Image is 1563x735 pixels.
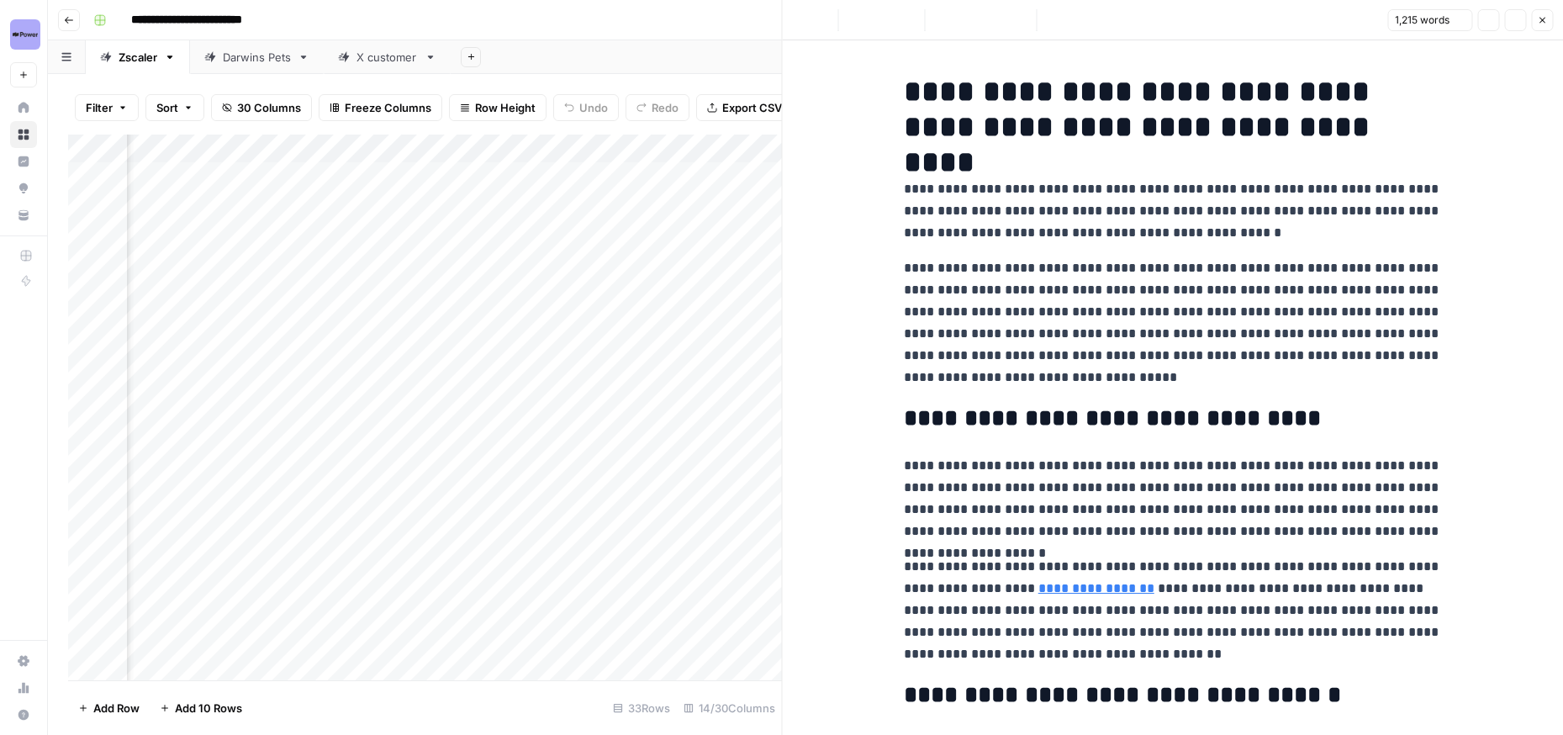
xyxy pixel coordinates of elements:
span: Freeze Columns [345,99,431,116]
button: Help + Support [10,701,37,728]
div: 33 Rows [606,695,677,722]
a: Home [10,94,37,121]
button: Filter [75,94,139,121]
button: 1,215 words [1387,9,1472,31]
span: Sort [156,99,178,116]
button: 30 Columns [211,94,312,121]
button: Freeze Columns [319,94,442,121]
button: Sort [145,94,204,121]
button: Workspace: Power Digital [10,13,37,56]
button: Redo [626,94,689,121]
div: 14/30 Columns [677,695,782,722]
a: Your Data [10,202,37,229]
img: Power Digital Logo [10,19,40,50]
a: Insights [10,148,37,175]
div: X customer [356,49,418,66]
a: X customer [324,40,451,74]
span: Redo [652,99,679,116]
span: 30 Columns [237,99,301,116]
a: Zscaler [86,40,190,74]
a: Browse [10,121,37,148]
div: Zscaler [119,49,157,66]
a: Usage [10,674,37,701]
span: Add 10 Rows [175,700,242,716]
span: Filter [86,99,113,116]
a: Opportunities [10,175,37,202]
a: Darwins Pets [190,40,324,74]
a: Settings [10,648,37,674]
button: Undo [553,94,619,121]
button: Export CSV [696,94,793,121]
button: Add 10 Rows [150,695,252,722]
div: Darwins Pets [223,49,291,66]
span: Export CSV [722,99,782,116]
button: Add Row [68,695,150,722]
span: Row Height [475,99,536,116]
span: 1,215 words [1395,13,1449,28]
span: Add Row [93,700,140,716]
button: Row Height [449,94,547,121]
span: Undo [579,99,608,116]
